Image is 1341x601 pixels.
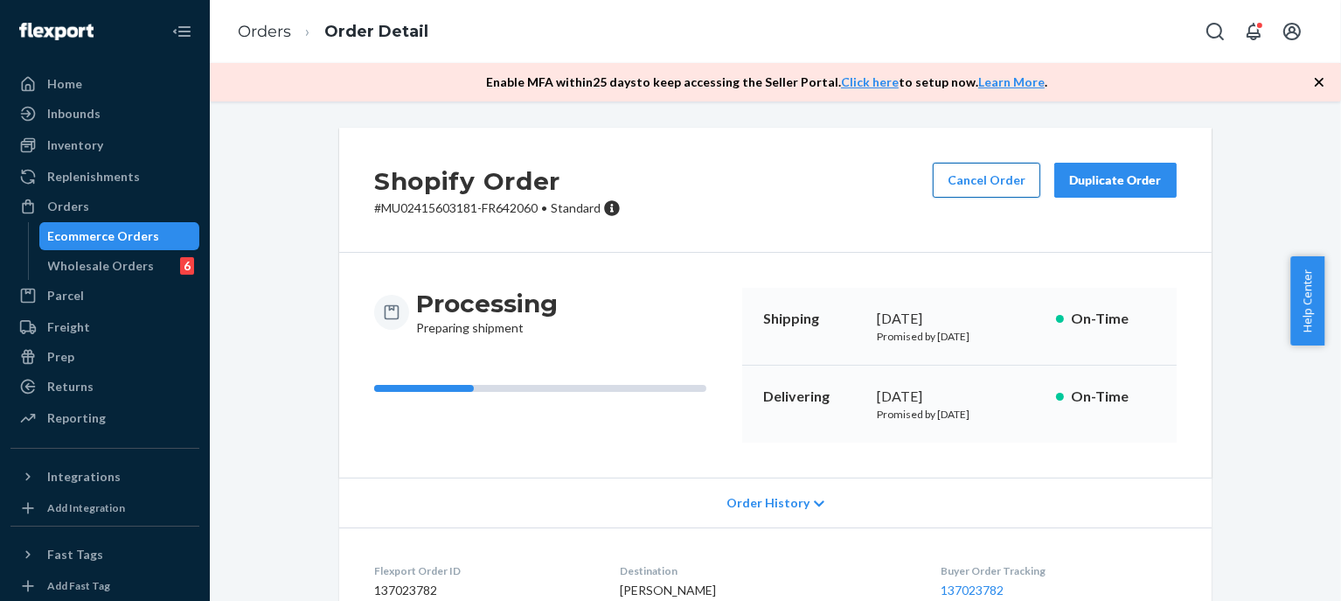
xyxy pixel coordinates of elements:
[10,282,199,310] a: Parcel
[763,387,863,407] p: Delivering
[978,74,1045,89] a: Learn More
[47,409,106,427] div: Reporting
[877,407,1042,422] p: Promised by [DATE]
[374,582,592,599] dd: 137023782
[324,22,428,41] a: Order Detail
[1069,171,1162,189] div: Duplicate Order
[48,257,155,275] div: Wholesale Orders
[10,404,199,432] a: Reporting
[541,200,547,215] span: •
[1054,163,1177,198] button: Duplicate Order
[19,23,94,40] img: Flexport logo
[47,318,90,336] div: Freight
[877,387,1042,407] div: [DATE]
[238,22,291,41] a: Orders
[47,287,84,304] div: Parcel
[47,136,103,154] div: Inventory
[416,288,558,319] h3: Processing
[10,541,199,569] button: Fast Tags
[47,75,82,93] div: Home
[10,192,199,220] a: Orders
[726,494,809,512] span: Order History
[877,309,1042,329] div: [DATE]
[10,463,199,491] button: Integrations
[180,257,194,275] div: 6
[620,563,912,578] dt: Destination
[1071,309,1156,329] p: On-Time
[10,313,199,341] a: Freight
[10,163,199,191] a: Replenishments
[39,252,200,280] a: Wholesale Orders6
[39,222,200,250] a: Ecommerce Orders
[933,163,1040,198] button: Cancel Order
[47,500,125,515] div: Add Integration
[47,348,74,366] div: Prep
[47,578,110,593] div: Add Fast Tag
[10,343,199,371] a: Prep
[374,163,621,199] h2: Shopify Order
[374,199,621,217] p: # MU02415603181-FR642060
[1236,14,1271,49] button: Open notifications
[10,131,199,159] a: Inventory
[10,576,199,597] a: Add Fast Tag
[47,105,101,122] div: Inbounds
[1198,14,1233,49] button: Open Search Box
[1071,387,1156,407] p: On-Time
[47,378,94,395] div: Returns
[763,309,863,329] p: Shipping
[10,498,199,519] a: Add Integration
[47,546,103,563] div: Fast Tags
[1290,256,1324,346] button: Help Center
[10,373,199,401] a: Returns
[877,329,1042,344] p: Promised by [DATE]
[10,70,199,98] a: Home
[48,227,160,245] div: Ecommerce Orders
[224,6,442,58] ol: breadcrumbs
[416,288,558,337] div: Preparing shipment
[486,73,1047,91] p: Enable MFA within 25 days to keep accessing the Seller Portal. to setup now. .
[164,14,199,49] button: Close Navigation
[551,200,601,215] span: Standard
[941,583,1004,598] a: 137023782
[47,468,121,486] div: Integrations
[841,74,899,89] a: Click here
[47,168,140,185] div: Replenishments
[941,563,1177,578] dt: Buyer Order Tracking
[374,563,592,578] dt: Flexport Order ID
[1275,14,1310,49] button: Open account menu
[10,100,199,128] a: Inbounds
[47,198,89,215] div: Orders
